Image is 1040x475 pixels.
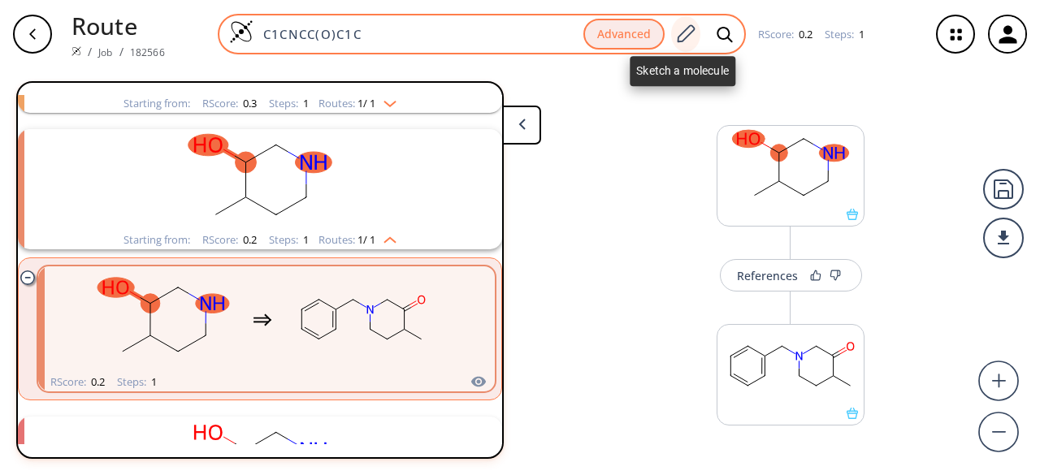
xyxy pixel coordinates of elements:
svg: CC1CCN(Cc2ccccc2)CC1=O [288,269,435,370]
p: Route [71,8,165,43]
input: Enter SMILES [253,26,583,42]
a: 182566 [130,45,165,59]
a: Job [98,45,112,59]
img: Logo Spaya [229,19,253,44]
span: 0.2 [796,27,812,41]
span: 1 [856,27,864,41]
span: 1 / 1 [357,98,375,109]
div: References [737,270,798,281]
li: / [119,43,123,60]
div: Routes: [318,235,396,245]
svg: CC1CCNCC1O [90,269,236,370]
div: Starting from: [123,235,190,245]
div: Steps : [117,377,157,387]
div: RScore : [202,98,257,109]
img: Spaya logo [71,46,81,56]
div: Steps : [825,29,864,40]
div: Routes: [318,98,396,109]
span: 0.2 [89,374,105,389]
button: Advanced [583,19,665,50]
div: Steps : [269,98,309,109]
li: / [88,43,92,60]
span: 1 [149,374,157,389]
button: References [720,259,862,291]
span: 1 / 1 [357,235,375,245]
div: Starting from: [123,98,190,109]
span: 1 [301,232,309,247]
span: 0.3 [240,96,257,110]
div: RScore : [50,377,105,387]
span: 1 [301,96,309,110]
svg: CC1CCN(Cc2ccccc2)CC1=O [717,325,864,408]
div: RScore : [202,235,257,245]
svg: CC1CCNCC1O [717,126,864,209]
span: 0.2 [240,232,257,247]
div: Sketch a molecule [630,56,735,86]
svg: CC1CCNCC1O [49,129,471,231]
div: Steps : [269,235,309,245]
div: RScore : [758,29,812,40]
img: Down [375,94,396,107]
img: Up [375,231,396,244]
